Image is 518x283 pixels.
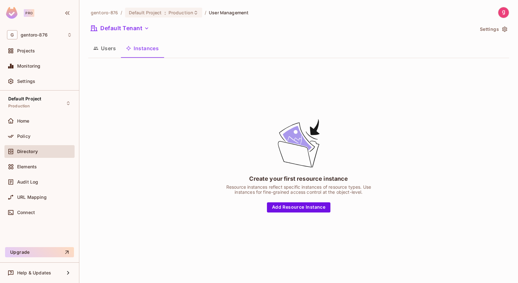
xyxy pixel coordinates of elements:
span: : [164,10,166,15]
button: Upgrade [5,247,74,257]
div: Pro [24,9,34,17]
span: Production [8,104,30,109]
span: Directory [17,149,38,154]
button: Users [88,40,121,56]
span: Elements [17,164,37,169]
span: User Management [209,10,249,16]
span: Connect [17,210,35,215]
span: Audit Log [17,179,38,185]
span: Default Project [129,10,162,16]
button: Instances [121,40,164,56]
span: URL Mapping [17,195,47,200]
span: Policy [17,134,30,139]
span: Workspace: gentoro-876 [21,32,48,37]
span: Settings [17,79,35,84]
button: Settings [477,24,509,34]
img: gentoro [498,7,509,18]
span: Home [17,118,30,124]
span: G [7,30,17,39]
span: Default Project [8,96,41,101]
span: Production [169,10,193,16]
li: / [121,10,122,16]
img: SReyMgAAAABJRU5ErkJggg== [6,7,17,19]
div: Create your first resource instance [249,175,348,183]
button: Default Tenant [88,23,152,33]
span: Monitoring [17,64,41,69]
span: Help & Updates [17,270,51,275]
li: / [205,10,206,16]
button: Add Resource Instance [267,202,330,212]
div: Resource instances reflect specific instances of resource types. Use instances for fine-grained a... [219,185,378,195]
span: Projects [17,48,35,53]
span: the active workspace [91,10,118,16]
